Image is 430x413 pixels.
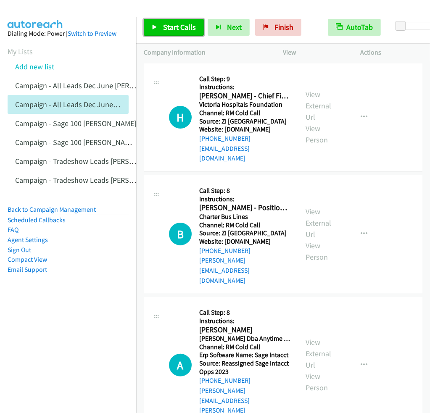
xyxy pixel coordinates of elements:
a: Scheduled Callbacks [8,216,66,224]
a: Campaign - Tradeshow Leads [PERSON_NAME] [15,156,164,166]
h5: Website: [DOMAIN_NAME] [199,237,291,246]
h5: Instructions: [199,317,291,325]
a: Email Support [8,266,47,274]
a: Sign Out [8,246,31,254]
a: [PERSON_NAME][EMAIL_ADDRESS][DOMAIN_NAME] [199,256,250,284]
a: Finish [255,19,301,36]
h5: Channel: RM Cold Call [199,109,291,117]
h1: B [169,223,192,245]
div: Dialing Mode: Power | [8,29,129,39]
a: [EMAIL_ADDRESS][DOMAIN_NAME] [199,145,250,163]
div: The call is yet to be attempted [169,106,192,129]
a: Compact View [8,255,47,263]
button: AutoTab [328,19,381,36]
a: FAQ [8,226,18,234]
h5: Source: Reassigned Sage Intacct Opps 2023 [199,359,291,376]
a: Campaign - All Leads Dec June [PERSON_NAME] [15,81,168,90]
h1: A [169,354,192,376]
span: Next [227,22,242,32]
a: View Person [306,371,328,392]
p: View [283,47,346,58]
h2: [PERSON_NAME] [199,325,291,335]
a: Agent Settings [8,236,48,244]
h5: Channel: RM Cold Call [199,343,291,351]
h5: Website: [DOMAIN_NAME] [199,125,291,134]
a: Switch to Preview [68,29,116,37]
h5: [PERSON_NAME] Dba Anytime Fitness [199,334,291,343]
div: The call is yet to be attempted [169,223,192,245]
h5: Call Step: 9 [199,75,291,83]
a: [PHONE_NUMBER] [199,376,251,384]
a: Back to Campaign Management [8,205,96,213]
h5: Victoria Hospitals Foundation [199,100,291,109]
a: Start Calls [144,19,204,36]
a: View Person [306,124,328,145]
div: The call is yet to be attempted [169,354,192,376]
h5: Charter Bus Lines [199,213,291,221]
h5: Instructions: [199,83,291,91]
a: [PHONE_NUMBER] [199,247,251,255]
h5: Channel: RM Cold Call [199,221,291,229]
a: Campaign - Tradeshow Leads [PERSON_NAME] Cloned [15,175,188,185]
a: Campaign - All Leads Dec June [PERSON_NAME] Cloned [15,100,192,109]
a: View Person [306,241,328,262]
h5: Source: ZI [GEOGRAPHIC_DATA] [199,117,291,126]
h5: Call Step: 8 [199,308,291,317]
a: View External Url [306,337,332,370]
a: [PHONE_NUMBER] [199,134,251,142]
h5: Call Step: 8 [199,187,291,195]
a: View External Url [306,89,332,122]
h5: Source: ZI [GEOGRAPHIC_DATA] [199,229,291,237]
a: My Lists [8,47,33,56]
p: Company Information [144,47,268,58]
p: Actions [360,47,422,58]
h1: H [169,106,192,129]
h2: [PERSON_NAME] - Position In Accounts Receivable, Accounts Payable [199,203,291,213]
h5: Erp Software Name: Sage Intacct [199,351,291,359]
a: Campaign - Sage 100 [PERSON_NAME] [15,118,136,128]
span: Start Calls [163,22,196,32]
h5: Instructions: [199,195,291,203]
a: Add new list [15,62,54,71]
a: Campaign - Sage 100 [PERSON_NAME] Cloned [15,137,161,147]
span: Finish [274,22,293,32]
button: Next [208,19,250,36]
a: View External Url [306,207,332,239]
h2: [PERSON_NAME] - Chief Financial Officer [199,91,291,101]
